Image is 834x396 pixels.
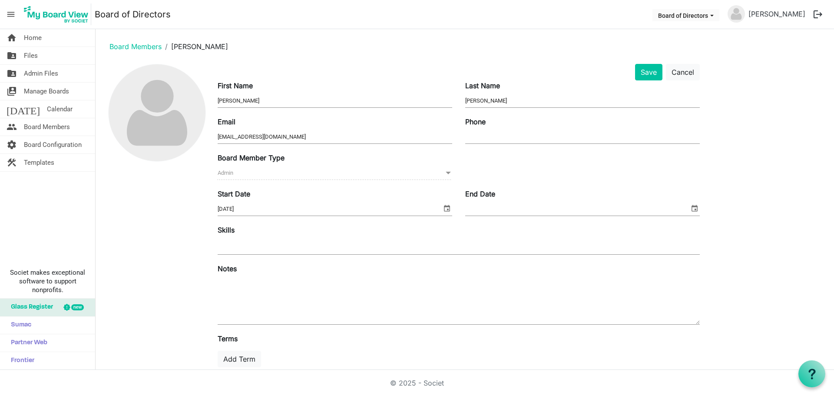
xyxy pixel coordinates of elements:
[728,5,745,23] img: no-profile-picture.svg
[4,268,91,294] span: Societ makes exceptional software to support nonprofits.
[7,118,17,136] span: people
[7,316,31,334] span: Sumac
[218,116,235,127] label: Email
[809,5,827,23] button: logout
[465,189,495,199] label: End Date
[109,64,205,161] img: no-profile-picture.svg
[71,304,84,310] div: new
[218,153,285,163] label: Board Member Type
[218,189,250,199] label: Start Date
[24,29,42,47] span: Home
[7,100,40,118] span: [DATE]
[465,116,486,127] label: Phone
[7,47,17,64] span: folder_shared
[218,351,261,367] button: Add Term
[24,154,54,171] span: Templates
[745,5,809,23] a: [PERSON_NAME]
[7,352,34,369] span: Frontier
[24,83,69,100] span: Manage Boards
[218,263,237,274] label: Notes
[689,203,700,214] span: select
[442,203,452,214] span: select
[47,100,73,118] span: Calendar
[218,80,253,91] label: First Name
[666,64,700,80] button: Cancel
[652,9,719,21] button: Board of Directors dropdownbutton
[24,65,58,82] span: Admin Files
[7,154,17,171] span: construction
[24,118,70,136] span: Board Members
[21,3,91,25] img: My Board View Logo
[218,333,238,344] label: Terms
[7,136,17,153] span: settings
[7,65,17,82] span: folder_shared
[7,83,17,100] span: switch_account
[3,6,19,23] span: menu
[24,136,82,153] span: Board Configuration
[7,299,53,316] span: Glass Register
[95,6,171,23] a: Board of Directors
[635,64,662,80] button: Save
[21,3,95,25] a: My Board View Logo
[7,29,17,47] span: home
[218,225,235,235] label: Skills
[7,334,47,352] span: Partner Web
[465,80,500,91] label: Last Name
[390,379,444,387] a: © 2025 - Societ
[24,47,38,64] span: Files
[162,41,228,52] li: [PERSON_NAME]
[109,42,162,51] a: Board Members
